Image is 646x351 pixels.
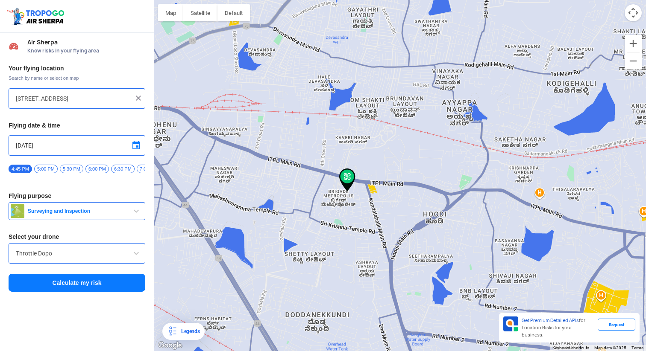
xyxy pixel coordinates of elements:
[625,52,642,70] button: Zoom out
[134,94,143,102] img: ic_close.png
[34,165,58,173] span: 5:00 PM
[9,202,145,220] button: Surveying and Inspection
[11,204,24,218] img: survey.png
[9,65,145,71] h3: Your flying location
[503,316,518,331] img: Premium APIs
[24,208,131,215] span: Surveying and Inspection
[9,193,145,199] h3: Flying purpose
[16,248,138,258] input: Search by name or Brand
[183,4,217,21] button: Show satellite imagery
[27,39,145,46] span: Air Sherpa
[60,165,83,173] span: 5:30 PM
[9,41,19,51] img: Risk Scores
[156,340,184,351] a: Open this area in Google Maps (opens a new window)
[167,326,178,336] img: Legends
[522,317,579,323] span: Get Premium Detailed APIs
[9,75,145,81] span: Search by name or select on map
[158,4,183,21] button: Show street map
[9,122,145,128] h3: Flying date & time
[625,35,642,52] button: Zoom in
[85,165,109,173] span: 6:00 PM
[598,319,635,331] div: Request
[9,234,145,240] h3: Select your drone
[27,47,145,54] span: Know risks in your flying area
[137,165,160,173] span: 7:00 PM
[16,93,132,104] input: Search your flying location
[111,165,135,173] span: 6:30 PM
[594,345,626,350] span: Map data ©2025
[631,345,643,350] a: Terms
[9,165,32,173] span: 4:45 PM
[552,345,589,351] button: Keyboard shortcuts
[178,326,200,336] div: Legends
[6,6,67,26] img: ic_tgdronemaps.svg
[518,316,598,339] div: for Location Risks for your business.
[16,140,138,151] input: Select Date
[156,340,184,351] img: Google
[625,4,642,21] button: Map camera controls
[9,274,145,292] button: Calculate my risk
